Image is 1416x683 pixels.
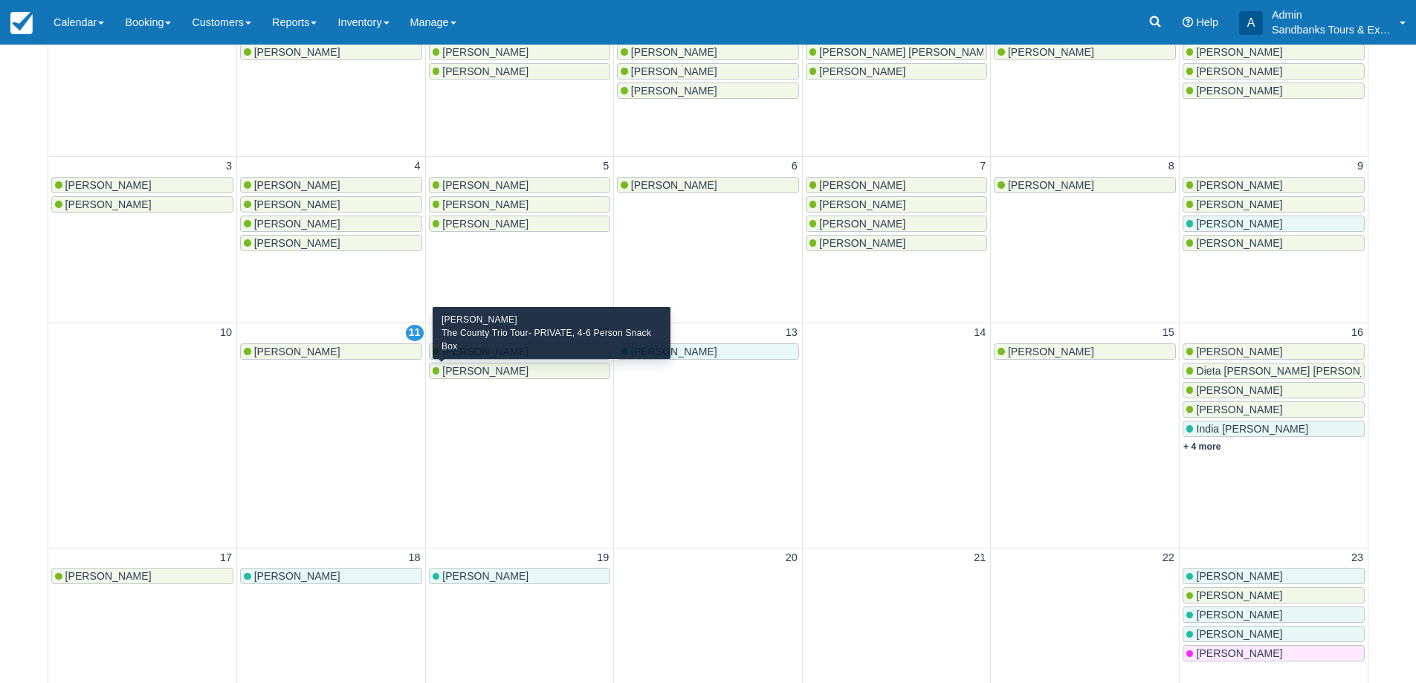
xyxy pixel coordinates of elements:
[783,325,801,341] a: 13
[1183,382,1365,398] a: [PERSON_NAME]
[1183,401,1365,418] a: [PERSON_NAME]
[429,343,611,360] a: [PERSON_NAME]
[406,550,424,566] a: 18
[617,82,799,99] a: [PERSON_NAME]
[442,46,528,58] span: [PERSON_NAME]
[819,237,905,249] span: [PERSON_NAME]
[971,325,989,341] a: 14
[971,550,989,566] a: 21
[254,46,340,58] span: [PERSON_NAME]
[1183,17,1193,27] i: Help
[631,346,717,357] span: [PERSON_NAME]
[1008,179,1094,191] span: [PERSON_NAME]
[429,363,611,379] a: [PERSON_NAME]
[1272,22,1391,37] p: Sandbanks Tours & Experiences
[223,158,235,175] a: 3
[1196,65,1282,77] span: [PERSON_NAME]
[442,65,528,77] span: [PERSON_NAME]
[51,177,233,193] a: [PERSON_NAME]
[1160,550,1177,566] a: 22
[217,550,235,566] a: 17
[1183,216,1365,232] a: [PERSON_NAME]
[254,237,340,249] span: [PERSON_NAME]
[442,570,528,582] span: [PERSON_NAME]
[1160,325,1177,341] a: 15
[65,198,152,210] span: [PERSON_NAME]
[1196,16,1218,28] span: Help
[1196,346,1282,357] span: [PERSON_NAME]
[254,179,340,191] span: [PERSON_NAME]
[1183,441,1221,452] a: + 4 more
[1183,421,1365,437] a: India [PERSON_NAME]
[429,196,611,213] a: [PERSON_NAME]
[442,179,528,191] span: [PERSON_NAME]
[240,196,422,213] a: [PERSON_NAME]
[240,177,422,193] a: [PERSON_NAME]
[617,44,799,60] a: [PERSON_NAME]
[617,177,799,193] a: [PERSON_NAME]
[429,568,611,584] a: [PERSON_NAME]
[617,63,799,80] a: [PERSON_NAME]
[977,158,989,175] a: 7
[240,216,422,232] a: [PERSON_NAME]
[819,218,905,230] span: [PERSON_NAME]
[442,198,528,210] span: [PERSON_NAME]
[217,325,235,341] a: 10
[631,85,717,97] span: [PERSON_NAME]
[1183,44,1365,60] a: [PERSON_NAME]
[240,44,422,60] a: [PERSON_NAME]
[1183,196,1365,213] a: [PERSON_NAME]
[1196,179,1282,191] span: [PERSON_NAME]
[806,44,988,60] a: [PERSON_NAME] [PERSON_NAME] Lupenette
[65,570,152,582] span: [PERSON_NAME]
[1183,568,1365,584] a: [PERSON_NAME]
[1196,365,1399,377] span: Dieta [PERSON_NAME] [PERSON_NAME]
[254,198,340,210] span: [PERSON_NAME]
[994,177,1176,193] a: [PERSON_NAME]
[806,216,988,232] a: [PERSON_NAME]
[819,65,905,77] span: [PERSON_NAME]
[819,179,905,191] span: [PERSON_NAME]
[1196,198,1282,210] span: [PERSON_NAME]
[442,326,662,353] div: The County Trio Tour- PRIVATE, 4-6 Person Snack Box
[51,196,233,213] a: [PERSON_NAME]
[240,343,422,360] a: [PERSON_NAME]
[442,218,528,230] span: [PERSON_NAME]
[1196,46,1282,58] span: [PERSON_NAME]
[1196,218,1282,230] span: [PERSON_NAME]
[1196,423,1308,435] span: India [PERSON_NAME]
[1183,343,1365,360] a: [PERSON_NAME]
[429,63,611,80] a: [PERSON_NAME]
[1196,85,1282,97] span: [PERSON_NAME]
[819,198,905,210] span: [PERSON_NAME]
[1348,325,1366,341] a: 16
[429,44,611,60] a: [PERSON_NAME]
[1183,177,1365,193] a: [PERSON_NAME]
[806,63,988,80] a: [PERSON_NAME]
[631,65,717,77] span: [PERSON_NAME]
[600,158,612,175] a: 5
[10,12,33,34] img: checkfront-main-nav-mini-logo.png
[1183,63,1365,80] a: [PERSON_NAME]
[1196,647,1282,659] span: [PERSON_NAME]
[1196,609,1282,621] span: [PERSON_NAME]
[1196,628,1282,640] span: [PERSON_NAME]
[240,235,422,251] a: [PERSON_NAME]
[1183,82,1365,99] a: [PERSON_NAME]
[406,325,424,341] a: 11
[1183,606,1365,623] a: [PERSON_NAME]
[240,568,422,584] a: [PERSON_NAME]
[806,177,988,193] a: [PERSON_NAME]
[1272,7,1391,22] p: Admin
[429,177,611,193] a: [PERSON_NAME]
[1196,570,1282,582] span: [PERSON_NAME]
[631,46,717,58] span: [PERSON_NAME]
[1354,158,1366,175] a: 9
[1196,237,1282,249] span: [PERSON_NAME]
[254,218,340,230] span: [PERSON_NAME]
[442,365,528,377] span: [PERSON_NAME]
[1183,645,1365,661] a: [PERSON_NAME]
[1183,587,1365,603] a: [PERSON_NAME]
[806,235,988,251] a: [PERSON_NAME]
[789,158,801,175] a: 6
